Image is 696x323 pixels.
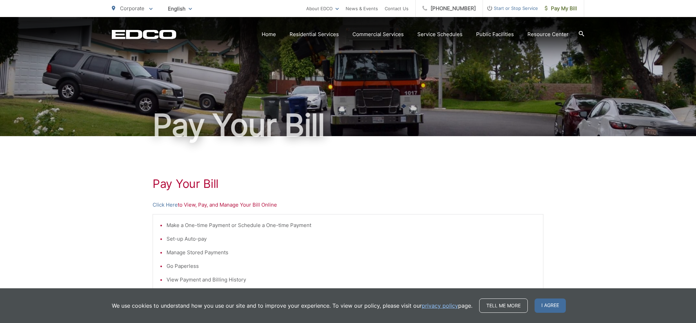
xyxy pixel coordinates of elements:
[476,30,514,38] a: Public Facilities
[290,30,339,38] a: Residential Services
[306,4,339,13] a: About EDCO
[163,3,197,15] span: English
[346,4,378,13] a: News & Events
[385,4,408,13] a: Contact Us
[112,108,584,142] h1: Pay Your Bill
[167,276,536,284] li: View Payment and Billing History
[352,30,404,38] a: Commercial Services
[153,201,543,209] p: to View, Pay, and Manage Your Bill Online
[167,262,536,270] li: Go Paperless
[120,5,144,12] span: Corporate
[112,30,176,39] a: EDCD logo. Return to the homepage.
[167,248,536,257] li: Manage Stored Payments
[417,30,463,38] a: Service Schedules
[545,4,577,13] span: Pay My Bill
[422,302,458,310] a: privacy policy
[167,221,536,229] li: Make a One-time Payment or Schedule a One-time Payment
[479,298,528,313] a: Tell me more
[527,30,569,38] a: Resource Center
[153,201,178,209] a: Click Here
[167,235,536,243] li: Set-up Auto-pay
[535,298,566,313] span: I agree
[112,302,472,310] p: We use cookies to understand how you use our site and to improve your experience. To view our pol...
[262,30,276,38] a: Home
[153,177,543,191] h1: Pay Your Bill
